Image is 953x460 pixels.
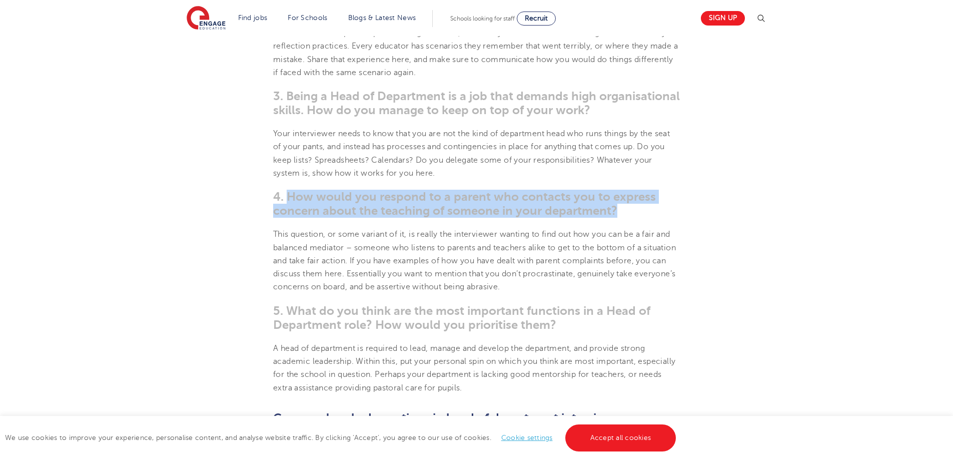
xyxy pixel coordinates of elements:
a: For Schools [288,14,327,22]
span: 3. Being a Head of Department is a job that demands high organisational skills. How do you manage... [273,89,680,117]
span: Reflection is an important part of being a teacher, and here your interviewer is looking for evid... [273,29,679,77]
span: Recruit [525,15,548,22]
span: We use cookies to improve your experience, personalise content, and analyse website traffic. By c... [5,434,678,441]
span: Schools looking for staff [450,15,515,22]
a: Find jobs [238,14,268,22]
h2: Commonly asked questions in head of department interviews [273,409,680,426]
a: Sign up [701,11,745,26]
a: Accept all cookies [565,424,676,451]
span: 5. What do you think are the most important functions in a Head of Department role? How would you... [273,304,650,332]
a: Cookie settings [501,434,553,441]
span: This question, or some variant of it, is really the interviewer wanting to find out how you can b... [273,230,676,291]
a: Recruit [517,12,556,26]
span: A head of department is required to lead, manage and develop the department, and provide strong a... [273,344,675,392]
span: Your interviewer needs to know that you are not the kind of department head who runs things by th... [273,129,670,178]
img: Engage Education [187,6,226,31]
a: Blogs & Latest News [348,14,416,22]
span: 4. How would you respond to a parent who contacts you to express concern about the teaching of so... [273,190,656,218]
